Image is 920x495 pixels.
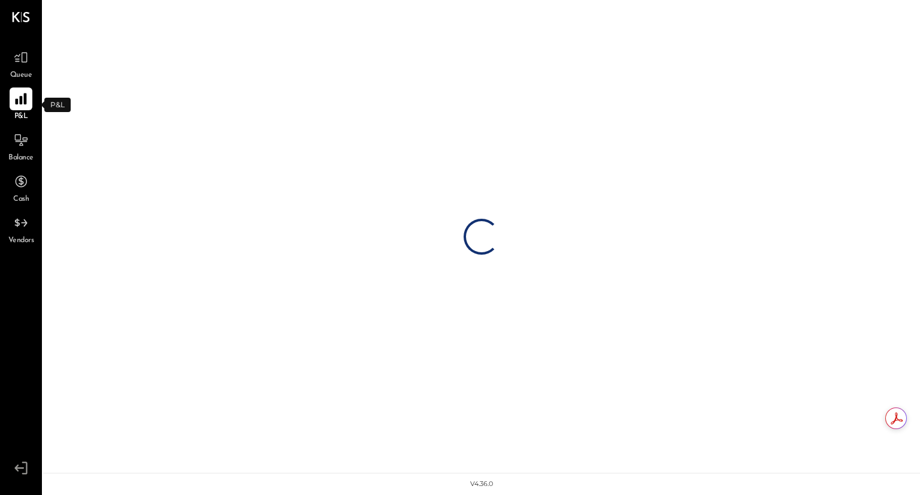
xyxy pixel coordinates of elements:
a: Balance [1,129,41,164]
span: Queue [10,70,32,81]
span: Cash [13,194,29,205]
span: Vendors [8,236,34,246]
span: Balance [8,153,34,164]
a: P&L [1,87,41,122]
a: Vendors [1,212,41,246]
a: Queue [1,46,41,81]
span: P&L [14,111,28,122]
a: Cash [1,170,41,205]
div: v 4.36.0 [470,479,493,489]
div: P&L [44,98,71,112]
